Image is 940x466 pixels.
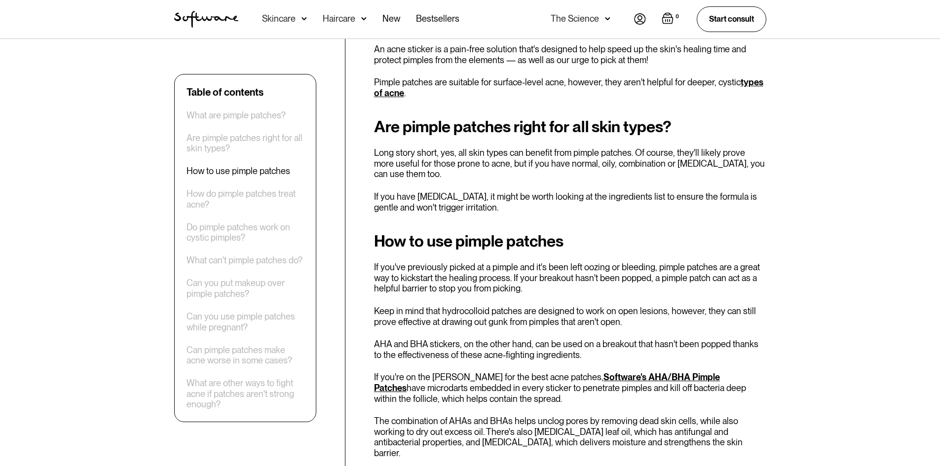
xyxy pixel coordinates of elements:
[374,339,766,360] p: AHA and BHA stickers, on the other hand, can be used on a breakout that hasn't been popped thanks...
[187,278,304,299] a: Can you put makeup over pimple patches?
[374,77,763,98] a: types of acne
[662,12,681,26] a: Open empty cart
[674,12,681,21] div: 0
[374,44,766,65] p: An acne sticker is a pain-free solution that's designed to help speed up the skin's healing time ...
[187,110,286,121] a: What are pimple patches?
[374,118,766,136] h2: Are pimple patches right for all skin types?
[301,14,307,24] img: arrow down
[374,77,766,98] p: Pimple patches are suitable for surface-level acne, however, they aren't helpful for deeper, cyst...
[374,372,766,404] p: If you're on the [PERSON_NAME] for the best acne patches, have microdarts embedded in every stick...
[187,86,263,98] div: Table of contents
[374,262,766,294] p: If you've previously picked at a pimple and it's been left oozing or bleeding, pimple patches are...
[323,14,355,24] div: Haircare
[374,372,720,393] a: Software's AHA/BHA Pimple Patches
[374,147,766,179] p: Long story short, yes, all skin types can benefit from pimple patches. Of course, they'll likely ...
[374,232,766,250] h2: How to use pimple patches
[605,14,610,24] img: arrow down
[187,189,304,210] a: How do pimple patches treat acne?
[187,378,304,410] a: What are other ways to fight acne if patches aren't strong enough?
[187,311,304,332] a: Can you use pimple patches while pregnant?
[174,11,238,28] img: Software Logo
[187,222,304,243] a: Do pimple patches work on cystic pimples?
[697,6,766,32] a: Start consult
[187,345,304,366] a: Can pimple patches make acne worse in some cases?
[374,191,766,213] p: If you have [MEDICAL_DATA], it might be worth looking at the ingredients list to ensure the formu...
[187,166,290,177] a: How to use pimple patches
[374,306,766,327] p: Keep in mind that hydrocolloid patches are designed to work on open lesions, however, they can st...
[187,255,302,266] a: What can't pimple patches do?
[374,416,766,458] p: The combination of AHAs and BHAs helps unclog pores by removing dead skin cells, while also worki...
[187,133,304,154] a: Are pimple patches right for all skin types?
[361,14,367,24] img: arrow down
[551,14,599,24] div: The Science
[174,11,238,28] a: home
[262,14,296,24] div: Skincare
